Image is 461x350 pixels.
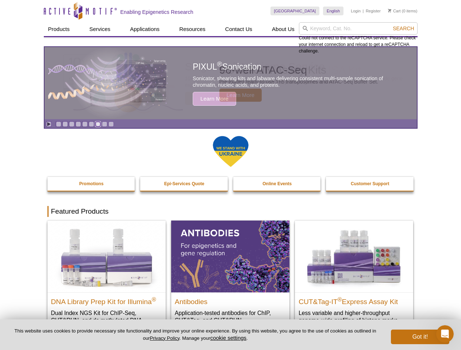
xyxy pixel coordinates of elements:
a: Register [366,8,381,13]
a: Services [85,22,115,36]
h2: DNA Library Prep Kit for Illumina [51,295,162,306]
a: Contact Us [221,22,257,36]
a: Toggle autoplay [46,121,51,127]
strong: Epi-Services Quote [164,181,204,186]
div: Could not connect to the reCAPTCHA service. Please check your internet connection and reload to g... [299,22,418,54]
img: CUT&Tag-IT® Express Assay Kit [295,221,413,292]
button: Search [391,25,416,32]
button: Got it! [391,330,449,344]
p: Less variable and higher-throughput genome-wide profiling of histone marks​. [299,309,410,324]
a: Go to slide 6 [89,121,94,127]
strong: Customer Support [351,181,389,186]
a: [GEOGRAPHIC_DATA] [270,7,320,15]
p: Application-tested antibodies for ChIP, CUT&Tag, and CUT&RUN. [175,309,286,324]
a: Go to slide 2 [62,121,68,127]
a: DNA Library Prep Kit for Illumina DNA Library Prep Kit for Illumina® Dual Index NGS Kit for ChIP-... [47,221,166,338]
span: Search [393,26,414,31]
sup: ® [152,296,156,302]
h2: Featured Products [47,206,414,217]
a: Go to slide 3 [69,121,74,127]
button: cookie settings [210,335,246,341]
a: Go to slide 7 [95,121,101,127]
a: Go to slide 5 [82,121,88,127]
a: Login [351,8,361,13]
a: Epi-Services Quote [140,177,228,191]
h2: Enabling Epigenetics Research [120,9,193,15]
a: Promotions [47,177,136,191]
a: Applications [126,22,164,36]
a: Customer Support [326,177,414,191]
img: Your Cart [388,9,391,12]
a: Go to slide 4 [76,121,81,127]
strong: Online Events [262,181,292,186]
p: This website uses cookies to provide necessary site functionality and improve your online experie... [12,328,379,342]
li: | [363,7,364,15]
strong: Promotions [79,181,104,186]
a: Privacy Policy [150,335,179,341]
input: Keyword, Cat. No. [299,22,418,35]
p: Dual Index NGS Kit for ChIP-Seq, CUT&RUN, and ds methylated DNA assays. [51,309,162,331]
a: About Us [268,22,299,36]
img: All Antibodies [171,221,289,292]
sup: ® [338,296,342,302]
a: CUT&Tag-IT® Express Assay Kit CUT&Tag-IT®Express Assay Kit Less variable and higher-throughput ge... [295,221,413,331]
a: Go to slide 9 [108,121,114,127]
a: Cart [388,8,401,13]
a: Products [44,22,74,36]
img: DNA Library Prep Kit for Illumina [47,221,166,292]
a: Resources [175,22,210,36]
li: (0 items) [388,7,418,15]
a: All Antibodies Antibodies Application-tested antibodies for ChIP, CUT&Tag, and CUT&RUN. [171,221,289,331]
img: We Stand With Ukraine [212,135,249,168]
iframe: Intercom live chat [436,325,454,343]
a: Online Events [233,177,322,191]
h2: Antibodies [175,295,286,306]
h2: CUT&Tag-IT Express Assay Kit [299,295,410,306]
a: English [323,7,343,15]
a: Go to slide 1 [56,121,61,127]
a: Go to slide 8 [102,121,107,127]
